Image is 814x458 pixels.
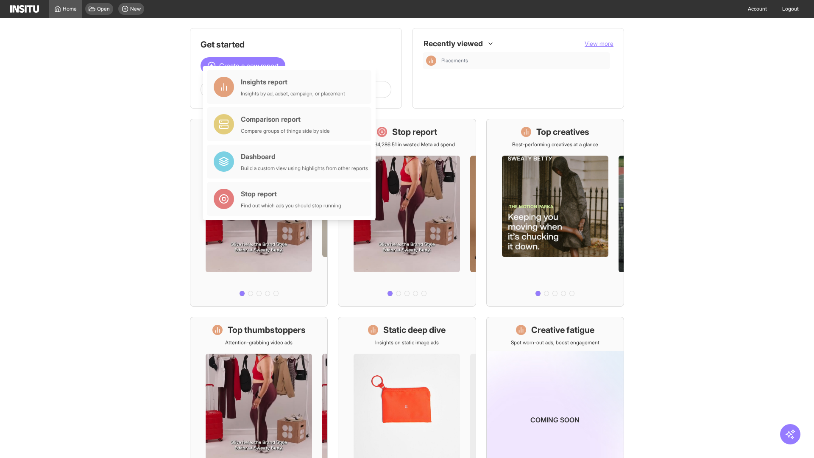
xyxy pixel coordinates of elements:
[585,39,613,48] button: View more
[201,39,391,50] h1: Get started
[383,324,446,336] h1: Static deep dive
[241,189,341,199] div: Stop report
[338,119,476,307] a: Stop reportSave £34,286.51 in wasted Meta ad spend
[359,141,455,148] p: Save £34,286.51 in wasted Meta ad spend
[241,151,368,162] div: Dashboard
[97,6,110,12] span: Open
[512,141,598,148] p: Best-performing creatives at a glance
[241,90,345,97] div: Insights by ad, adset, campaign, or placement
[190,119,328,307] a: What's live nowSee all active ads instantly
[441,57,607,64] span: Placements
[536,126,589,138] h1: Top creatives
[585,40,613,47] span: View more
[441,57,468,64] span: Placements
[219,61,279,71] span: Create a new report
[241,128,330,134] div: Compare groups of things side by side
[241,165,368,172] div: Build a custom view using highlights from other reports
[225,339,293,346] p: Attention-grabbing video ads
[130,6,141,12] span: New
[486,119,624,307] a: Top creativesBest-performing creatives at a glance
[10,5,39,13] img: Logo
[241,77,345,87] div: Insights report
[241,202,341,209] div: Find out which ads you should stop running
[63,6,77,12] span: Home
[201,57,285,74] button: Create a new report
[375,339,439,346] p: Insights on static image ads
[392,126,437,138] h1: Stop report
[241,114,330,124] div: Comparison report
[228,324,306,336] h1: Top thumbstoppers
[426,56,436,66] div: Insights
